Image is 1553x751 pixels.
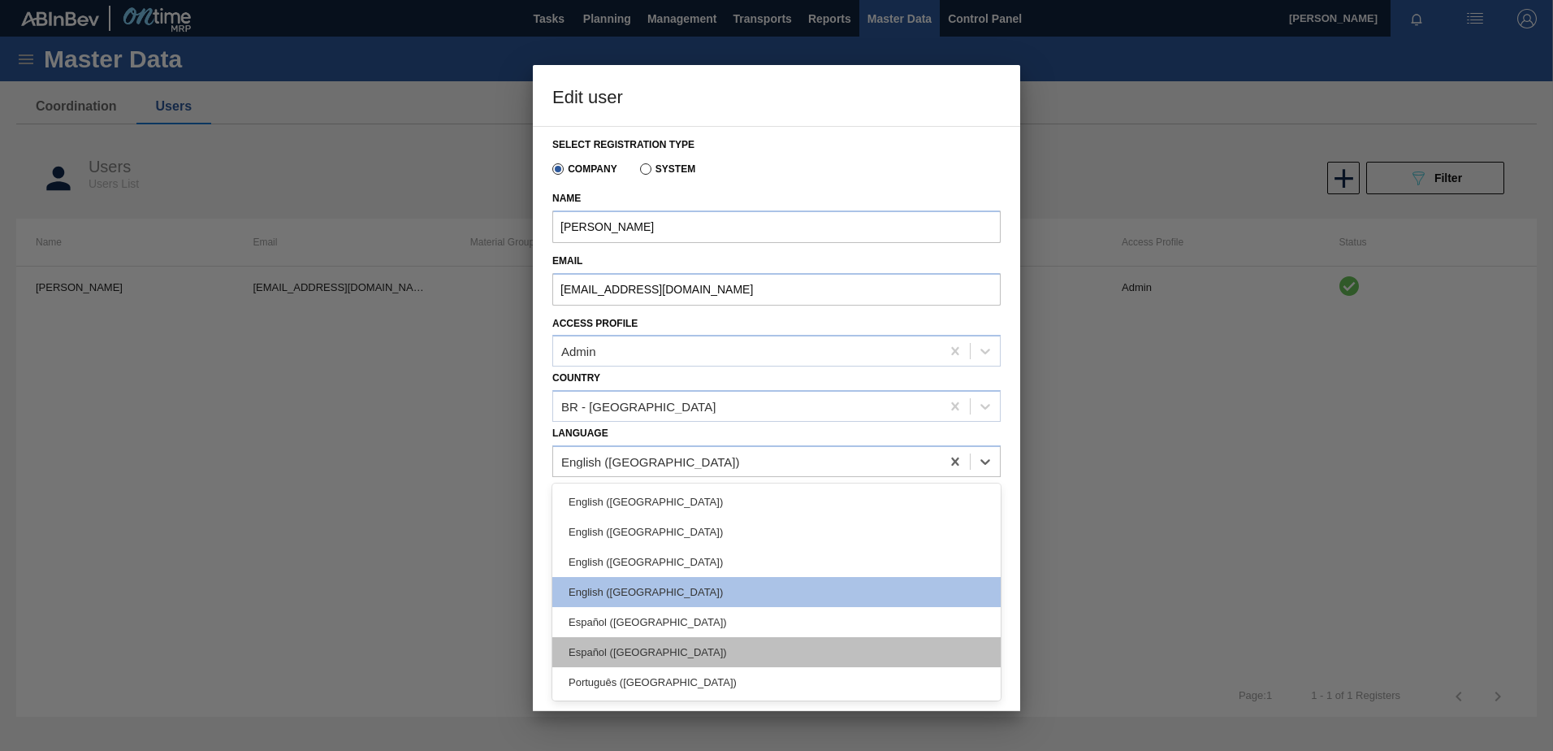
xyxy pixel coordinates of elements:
[552,487,1001,517] div: English ([GEOGRAPHIC_DATA])
[552,372,600,384] label: Country
[552,637,1001,667] div: Español ([GEOGRAPHIC_DATA])
[552,187,1001,211] label: Name
[552,517,1001,547] div: English ([GEOGRAPHIC_DATA])
[552,163,617,175] label: Company
[552,250,1001,273] label: Email
[561,400,716,414] div: BR - [GEOGRAPHIC_DATA]
[552,607,1001,637] div: Español ([GEOGRAPHIC_DATA])
[552,428,608,439] label: Language
[552,139,694,150] label: Select registration type
[561,345,596,358] div: Admin
[552,667,1001,697] div: Português ([GEOGRAPHIC_DATA])
[533,65,1020,127] h3: Edit user
[552,577,1001,607] div: English ([GEOGRAPHIC_DATA])
[552,318,638,329] label: Access Profile
[561,454,740,468] div: English ([GEOGRAPHIC_DATA])
[552,547,1001,577] div: English ([GEOGRAPHIC_DATA])
[640,163,696,175] label: System
[552,483,626,494] label: Supplier Unit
